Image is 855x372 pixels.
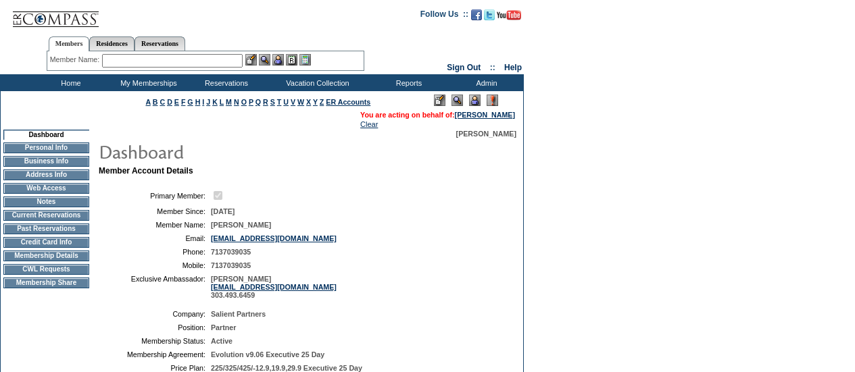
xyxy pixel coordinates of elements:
img: Impersonate [469,95,481,106]
a: C [160,98,165,106]
a: K [212,98,218,106]
div: Member Name: [50,54,102,65]
img: Edit Mode [434,95,445,106]
img: Impersonate [272,54,284,65]
a: A [146,98,151,106]
td: CWL Requests [3,264,89,275]
a: S [270,98,275,106]
td: Company: [104,310,205,318]
a: Residences [89,36,135,51]
td: Notes [3,196,89,207]
td: Home [30,74,108,91]
span: Salient Partners [211,310,266,318]
a: B [153,98,158,106]
a: Help [504,63,522,72]
td: Current Reservations [3,210,89,221]
span: [DATE] [211,207,235,215]
img: pgTtlDashboard.gif [98,138,368,165]
span: [PERSON_NAME] [211,221,271,229]
img: Log Concern/Member Elevation [487,95,498,106]
a: X [306,98,311,106]
td: Membership Agreement: [104,350,205,358]
td: Position: [104,323,205,331]
a: P [249,98,253,106]
span: Partner [211,323,236,331]
a: ER Accounts [326,98,370,106]
a: Clear [360,120,378,128]
img: b_calculator.gif [299,54,311,65]
a: Z [320,98,324,106]
a: [PERSON_NAME] [455,111,515,119]
td: Admin [446,74,524,91]
td: Phone: [104,248,205,256]
td: Web Access [3,183,89,194]
a: H [195,98,201,106]
span: [PERSON_NAME] [456,130,516,138]
a: V [291,98,295,106]
a: Become our fan on Facebook [471,14,482,22]
td: My Memberships [108,74,186,91]
a: T [277,98,282,106]
a: J [206,98,210,106]
td: Exclusive Ambassador: [104,275,205,299]
a: Y [313,98,318,106]
td: Price Plan: [104,364,205,372]
td: Membership Status: [104,337,205,345]
td: Dashboard [3,130,89,140]
a: E [174,98,179,106]
a: Follow us on Twitter [484,14,495,22]
td: Address Info [3,169,89,180]
span: 7137039035 [211,248,251,256]
td: Mobile: [104,261,205,269]
td: Personal Info [3,142,89,153]
a: M [226,98,232,106]
a: R [263,98,268,106]
a: D [167,98,172,106]
td: Email: [104,234,205,242]
td: Reports [368,74,446,91]
td: Past Reservations [3,223,89,234]
a: W [297,98,304,106]
a: N [234,98,239,106]
span: Evolution v9.06 Executive 25 Day [211,350,324,358]
td: Member Name: [104,221,205,229]
a: L [220,98,224,106]
a: Q [255,98,261,106]
img: Reservations [286,54,297,65]
td: Reservations [186,74,264,91]
a: O [241,98,247,106]
span: :: [490,63,495,72]
td: Member Since: [104,207,205,215]
img: View Mode [451,95,463,106]
a: Sign Out [447,63,481,72]
span: [PERSON_NAME] 303.493.6459 [211,275,337,299]
td: Membership Details [3,250,89,261]
span: You are acting on behalf of: [360,111,515,119]
img: Subscribe to our YouTube Channel [497,10,521,20]
td: Business Info [3,156,89,167]
a: U [283,98,289,106]
a: F [181,98,186,106]
a: Members [49,36,90,51]
img: b_edit.gif [245,54,257,65]
a: [EMAIL_ADDRESS][DOMAIN_NAME] [211,234,337,242]
a: [EMAIL_ADDRESS][DOMAIN_NAME] [211,283,337,291]
a: G [187,98,193,106]
td: Vacation Collection [264,74,368,91]
img: View [259,54,270,65]
span: 7137039035 [211,261,251,269]
img: Become our fan on Facebook [471,9,482,20]
b: Member Account Details [99,166,193,176]
a: I [202,98,204,106]
span: 225/325/425/-12.9,19.9,29.9 Executive 25 Day [211,364,362,372]
span: Active [211,337,233,345]
a: Reservations [135,36,185,51]
td: Primary Member: [104,189,205,202]
a: Subscribe to our YouTube Channel [497,14,521,22]
img: Follow us on Twitter [484,9,495,20]
td: Follow Us :: [420,8,468,24]
td: Membership Share [3,277,89,288]
td: Credit Card Info [3,237,89,248]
